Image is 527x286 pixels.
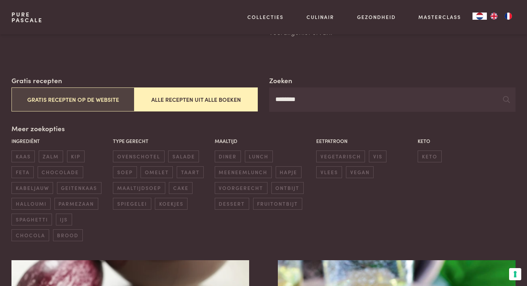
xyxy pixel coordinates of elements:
[509,268,521,280] button: Uw voorkeuren voor toestemming voor trackingtechnologieën
[369,151,386,162] span: vis
[473,13,487,20] a: NL
[11,182,53,194] span: kabeljauw
[357,13,396,21] a: Gezondheid
[53,229,83,241] span: brood
[418,137,516,145] p: Keto
[177,166,204,178] span: taart
[11,229,49,241] span: chocola
[113,198,151,210] span: spiegelei
[11,11,43,23] a: PurePascale
[215,166,272,178] span: meeneemlunch
[245,151,273,162] span: lunch
[56,214,72,225] span: ijs
[316,166,342,178] span: vlees
[113,151,164,162] span: ovenschotel
[418,13,461,21] a: Masterclass
[11,214,52,225] span: spaghetti
[487,13,516,20] ul: Language list
[38,166,83,178] span: chocolade
[54,198,98,210] span: parmezaan
[113,166,137,178] span: soep
[113,137,211,145] p: Type gerecht
[253,198,302,210] span: fruitontbijt
[155,198,187,210] span: koekjes
[418,151,441,162] span: keto
[215,182,267,194] span: voorgerecht
[113,182,165,194] span: maaltijdsoep
[487,13,501,20] a: EN
[269,75,292,86] label: Zoeken
[276,166,302,178] span: hapje
[67,151,85,162] span: kip
[247,13,284,21] a: Collecties
[316,151,365,162] span: vegetarisch
[215,198,249,210] span: dessert
[57,182,101,194] span: geitenkaas
[168,151,199,162] span: salade
[316,137,414,145] p: Eetpatroon
[11,137,109,145] p: Ingrediënt
[169,182,193,194] span: cake
[307,13,334,21] a: Culinair
[141,166,173,178] span: omelet
[11,198,51,210] span: halloumi
[11,87,135,111] button: Gratis recepten op de website
[39,151,63,162] span: zalm
[473,13,487,20] div: Language
[134,87,258,111] button: Alle recepten uit alle boeken
[346,166,374,178] span: vegan
[271,182,304,194] span: ontbijt
[501,13,516,20] a: FR
[215,151,241,162] span: diner
[11,151,35,162] span: kaas
[215,137,313,145] p: Maaltijd
[11,166,34,178] span: feta
[11,75,62,86] label: Gratis recepten
[473,13,516,20] aside: Language selected: Nederlands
